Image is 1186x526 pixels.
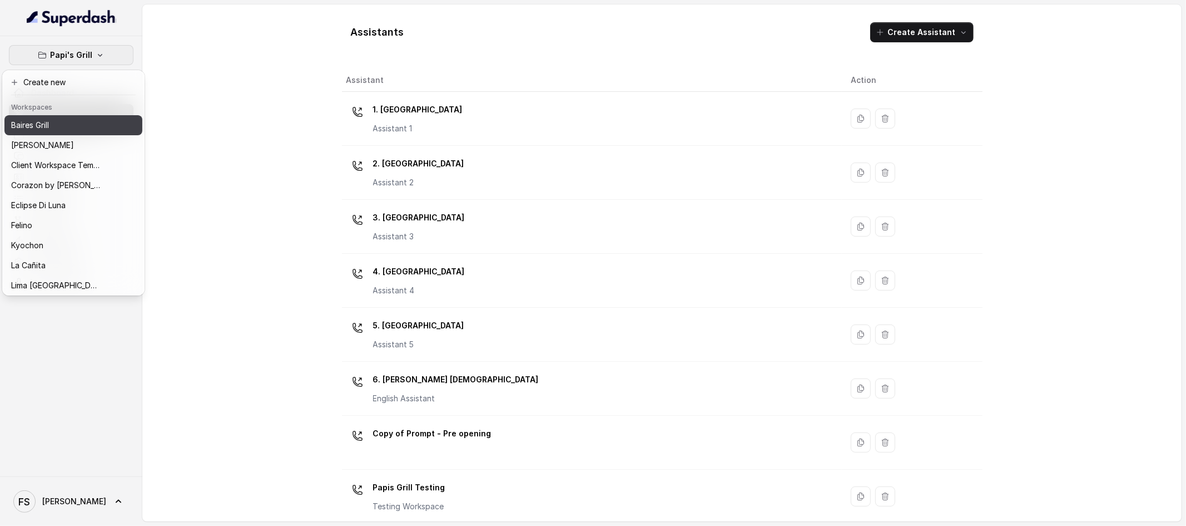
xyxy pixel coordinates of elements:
[11,159,100,172] p: Client Workspace Template
[9,45,133,65] button: Papi's Grill
[11,139,74,152] p: [PERSON_NAME]
[11,279,100,292] p: Lima [GEOGRAPHIC_DATA]
[11,179,100,192] p: Corazon by [PERSON_NAME]
[11,239,43,252] p: Kyochon
[11,219,32,232] p: Felino
[11,259,46,272] p: La Cañita
[11,199,66,212] p: Eclipse Di Luna
[4,72,142,92] button: Create new
[4,97,142,115] header: Workspaces
[11,119,49,132] p: Baires Grill
[50,48,92,62] p: Papi's Grill
[2,70,145,296] div: Papi's Grill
